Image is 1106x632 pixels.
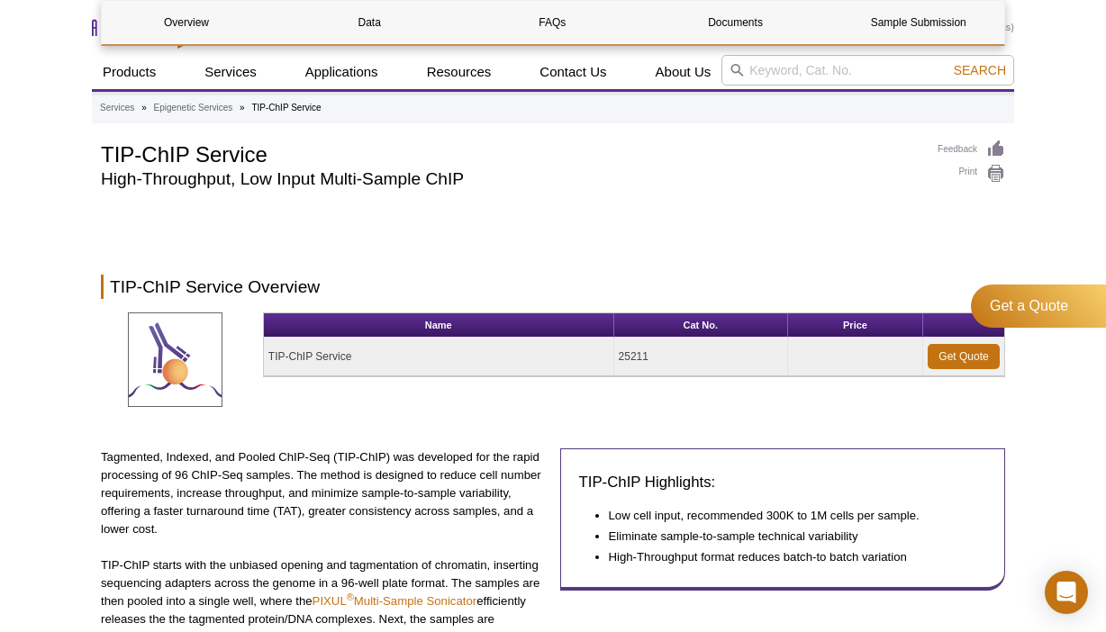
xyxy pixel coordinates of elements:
[609,507,969,525] li: Low cell input, recommended 300K to 1M cells per sample.
[295,55,389,89] a: Applications
[529,55,617,89] a: Contact Us
[92,55,167,89] a: Products
[264,313,614,338] th: Name
[614,338,788,376] td: 25211
[194,55,267,89] a: Services
[834,1,1003,44] a: Sample Submission
[347,591,354,602] sup: ®
[240,103,245,113] li: »
[264,338,614,376] td: TIP-ChIP Service
[153,100,232,116] a: Epigenetic Services
[467,1,637,44] a: FAQs
[938,164,1005,184] a: Print
[128,312,222,407] img: TIP-ChIP Service
[101,275,1005,299] h2: TIP-ChIP Service Overview
[102,1,271,44] a: Overview
[251,103,321,113] li: TIP-ChIP Service
[1045,571,1088,614] div: Open Intercom Messenger
[928,344,1000,369] a: Get Quote
[651,1,820,44] a: Documents
[938,140,1005,159] a: Feedback
[614,313,788,338] th: Cat No.
[609,548,969,566] li: High-Throughput format reduces batch-to batch variation
[948,62,1011,78] button: Search
[313,594,477,608] a: PIXUL®Multi-Sample Sonicator
[100,100,134,116] a: Services
[101,171,920,187] h2: High-Throughput, Low Input Multi-Sample ChIP
[788,313,923,338] th: Price
[285,1,454,44] a: Data
[971,284,1106,328] a: Get a Quote
[721,55,1014,86] input: Keyword, Cat. No.
[579,472,987,493] h3: TIP-ChIP Highlights:
[954,63,1006,77] span: Search
[141,103,147,113] li: »
[645,55,722,89] a: About Us
[101,448,547,538] p: Tagmented, Indexed, and Pooled ChIP-Seq (TIP-ChIP) was developed for the rapid processing of 96 C...
[609,528,969,546] li: Eliminate sample-to-sample technical variability
[416,55,503,89] a: Resources
[101,140,920,167] h1: TIP-ChIP Service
